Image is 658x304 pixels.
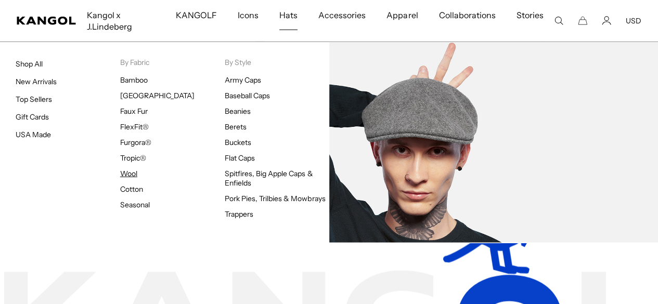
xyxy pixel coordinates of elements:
a: Buckets [225,138,251,147]
a: FlexFit® [120,122,149,131]
a: Beanies [225,107,251,116]
a: Seasonal [120,200,150,209]
button: Cart [578,16,587,25]
a: Shop All [16,59,43,69]
button: USD [626,16,641,25]
a: Trappers [225,209,253,219]
a: Baseball Caps [225,91,270,100]
a: Kangol [17,17,76,25]
a: Furgora® [120,138,151,147]
a: Army Caps [225,75,261,85]
a: Tropic® [120,153,146,163]
p: By Fabric [120,58,225,67]
a: Berets [225,122,247,131]
a: Flat Caps [225,153,255,163]
a: Pork Pies, Trilbies & Mowbrays [225,194,326,203]
p: By Style [225,58,329,67]
a: Cotton [120,184,143,194]
a: Wool [120,169,137,178]
a: Bamboo [120,75,148,85]
a: Spitfires, Big Apple Caps & Enfields [225,169,313,188]
a: [GEOGRAPHIC_DATA] [120,91,195,100]
a: Account [602,16,611,25]
a: USA Made [16,130,51,139]
summary: Search here [554,16,563,25]
a: Gift Cards [16,112,49,122]
a: New Arrivals [16,77,57,86]
a: Top Sellers [16,95,52,104]
a: Faux Fur [120,107,148,116]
